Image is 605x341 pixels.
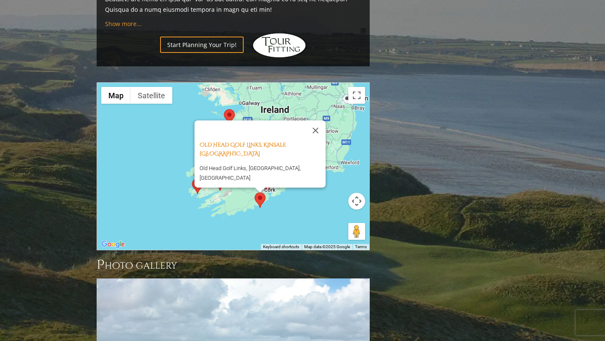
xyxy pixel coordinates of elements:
[160,37,244,53] a: Start Planning Your Trip!
[97,257,370,273] h3: Photo Gallery
[348,193,365,210] button: Map camera controls
[263,244,299,250] button: Keyboard shortcuts
[131,87,172,104] button: Show satellite imagery
[252,33,307,58] img: Hidden Links
[305,121,326,141] button: Close
[101,87,131,104] button: Show street map
[200,141,286,157] a: Old Head Golf Links, Kinsale [GEOGRAPHIC_DATA]
[304,244,350,249] span: Map data ©2025 Google
[105,20,142,28] a: Show more...
[348,87,365,104] button: Toggle fullscreen view
[200,163,326,183] p: Old Head Golf Links, [GEOGRAPHIC_DATA], [GEOGRAPHIC_DATA]
[348,223,365,240] button: Drag Pegman onto the map to open Street View
[99,239,127,250] img: Google
[355,244,367,249] a: Terms (opens in new tab)
[99,239,127,250] a: Open this area in Google Maps (opens a new window)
